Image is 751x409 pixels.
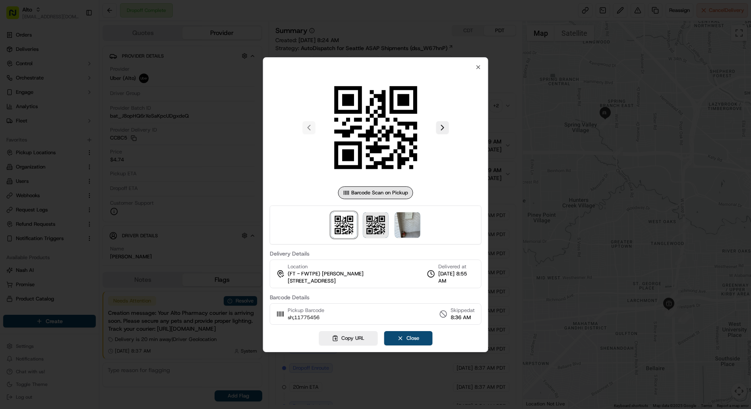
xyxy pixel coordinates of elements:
[16,115,61,123] span: Knowledge Base
[27,83,101,90] div: We're available if you need us!
[338,186,413,199] div: Barcode Scan on Pickup
[363,212,388,238] img: barcode_scan_on_dropoff image
[318,70,433,185] img: barcode_scan_on_pickup image
[384,331,432,345] button: Close
[8,8,24,23] img: Nash
[451,314,475,321] span: 8:36 AM
[75,115,128,123] span: API Documentation
[8,116,14,122] div: 📗
[8,76,22,90] img: 1736555255976-a54dd68f-1ca7-489b-9aae-adbdc363a1c4
[270,251,482,256] label: Delivery Details
[67,116,74,122] div: 💻
[451,307,475,314] span: Skipped at
[56,134,96,140] a: Powered byPylon
[5,112,64,126] a: 📗Knowledge Base
[64,112,131,126] a: 💻API Documentation
[27,76,130,83] div: Start new chat
[288,263,308,270] span: Location
[288,270,364,277] span: (FT - FWTPE) [PERSON_NAME]
[319,331,377,345] button: Copy URL
[135,78,145,87] button: Start new chat
[288,314,324,321] span: sh;11775456
[270,295,482,300] label: Barcode Details
[288,277,336,285] span: [STREET_ADDRESS]
[395,212,420,238] img: photo_proof_of_delivery image
[8,31,145,44] p: Welcome 👋
[288,307,324,314] span: Pickup Barcode
[331,212,356,238] img: barcode_scan_on_pickup image
[438,270,475,285] span: [DATE] 8:55 AM
[438,263,475,270] span: Delivered at
[79,134,96,140] span: Pylon
[21,51,143,59] input: Got a question? Start typing here...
